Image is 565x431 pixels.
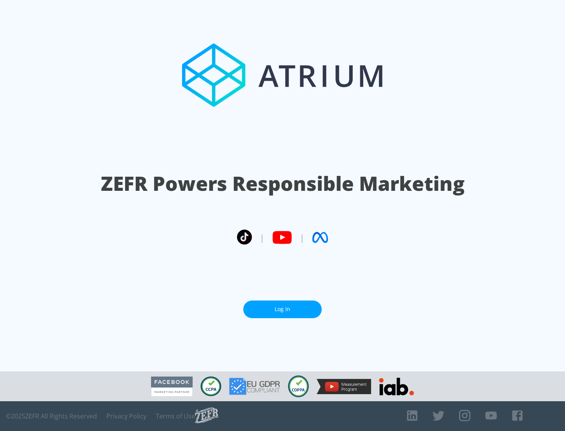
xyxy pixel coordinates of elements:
span: | [300,232,304,243]
img: GDPR Compliant [229,378,280,395]
span: © 2025 ZEFR All Rights Reserved [6,412,97,420]
img: YouTube Measurement Program [317,379,371,394]
a: Log In [243,301,322,318]
img: IAB [379,378,414,395]
a: Terms of Use [156,412,195,420]
a: Privacy Policy [106,412,146,420]
img: CCPA Compliant [200,377,221,396]
img: COPPA Compliant [288,375,309,397]
h1: ZEFR Powers Responsible Marketing [101,170,465,197]
img: Facebook Marketing Partner [151,377,193,397]
span: | [260,232,264,243]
